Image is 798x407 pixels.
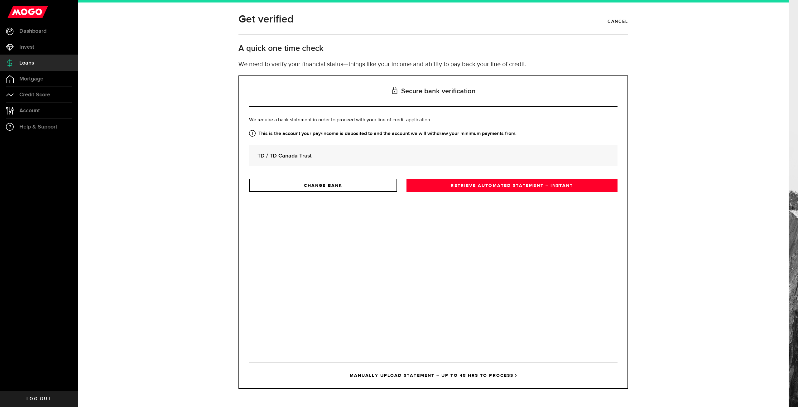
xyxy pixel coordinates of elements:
[406,179,618,192] a: RETRIEVE AUTOMATED STATEMENT – INSTANT
[249,130,618,138] strong: This is the account your pay/income is deposited to and the account we will withdraw your minimum...
[249,179,397,192] a: CHANGE BANK
[19,124,57,130] span: Help & Support
[19,92,50,98] span: Credit Score
[19,44,34,50] span: Invest
[238,60,628,69] p: We need to verify your financial status—things like your income and ability to pay back your line...
[19,108,40,114] span: Account
[249,76,618,107] h3: Secure bank verification
[238,11,294,27] h1: Get verified
[608,16,628,27] a: Cancel
[19,76,43,82] span: Mortgage
[26,397,51,401] span: Log out
[257,152,609,160] strong: TD / TD Canada Trust
[249,118,431,123] span: We require a bank statement in order to proceed with your line of credit application.
[238,43,628,54] h2: A quick one-time check
[19,60,34,66] span: Loans
[19,28,46,34] span: Dashboard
